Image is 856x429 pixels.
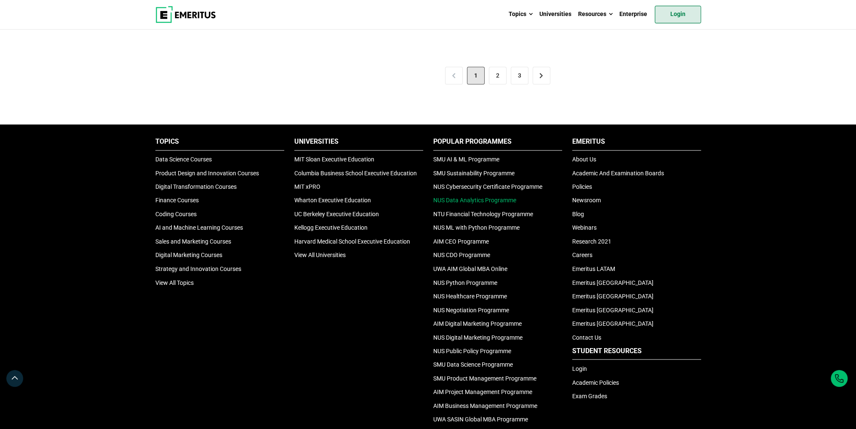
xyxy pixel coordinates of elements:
a: SMU Sustainability Programme [433,170,515,177]
a: Emeritus [GEOGRAPHIC_DATA] [572,320,653,327]
a: Login [572,365,587,372]
a: Careers [572,252,592,258]
a: SMU Product Management Programme [433,375,536,381]
a: Research 2021 [572,238,611,245]
a: NUS Digital Marketing Programme [433,334,523,341]
a: NUS Negotiation Programme [433,306,509,313]
a: NUS ML with Python Programme [433,224,520,231]
a: Digital Marketing Courses [155,252,222,258]
a: Contact Us [572,334,601,341]
a: Emeritus [GEOGRAPHIC_DATA] [572,292,653,299]
a: Harvard Medical School Executive Education [294,238,410,245]
a: Emeritus [GEOGRAPHIC_DATA] [572,279,653,286]
a: View All Universities [294,252,346,258]
a: Login [655,5,701,23]
a: Academic Policies [572,379,619,386]
a: Digital Transformation Courses [155,183,237,190]
a: UC Berkeley Executive Education [294,211,379,217]
a: > [533,67,550,84]
span: 1 [467,67,485,84]
a: NUS Healthcare Programme [433,292,507,299]
a: Exam Grades [572,392,607,399]
a: MIT Sloan Executive Education [294,156,374,163]
a: AIM Project Management Programme [433,388,532,395]
a: 3 [511,67,528,84]
a: AIM CEO Programme [433,238,489,245]
a: MIT xPRO [294,183,320,190]
a: NUS Data Analytics Programme [433,197,516,204]
a: Kellogg Executive Education [294,224,368,231]
a: NUS Public Policy Programme [433,347,511,354]
a: Wharton Executive Education [294,197,371,204]
a: Blog [572,211,584,217]
a: Emeritus LATAM [572,265,615,272]
a: 2 [489,67,507,84]
a: Finance Courses [155,197,199,204]
a: AIM Business Management Programme [433,402,537,409]
a: SMU Data Science Programme [433,361,513,367]
a: Emeritus [GEOGRAPHIC_DATA] [572,306,653,313]
a: NUS Cybersecurity Certificate Programme [433,183,542,190]
a: About Us [572,156,596,163]
a: Columbia Business School Executive Education [294,170,417,177]
a: NUS Python Programme [433,279,497,286]
a: Product Design and Innovation Courses [155,170,259,177]
a: Strategy and Innovation Courses [155,265,241,272]
a: NUS CDO Programme [433,252,490,258]
a: Sales and Marketing Courses [155,238,231,245]
a: Coding Courses [155,211,197,217]
a: AIM Digital Marketing Programme [433,320,522,327]
a: UWA SASIN Global MBA Programme [433,416,528,422]
a: Newsroom [572,197,601,204]
a: Data Science Courses [155,156,212,163]
a: UWA AIM Global MBA Online [433,265,507,272]
a: Webinars [572,224,597,231]
a: Policies [572,183,592,190]
a: View All Topics [155,279,194,286]
a: NTU Financial Technology Programme [433,211,533,217]
a: SMU AI & ML Programme [433,156,499,163]
a: Academic And Examination Boards [572,170,664,177]
a: AI and Machine Learning Courses [155,224,243,231]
